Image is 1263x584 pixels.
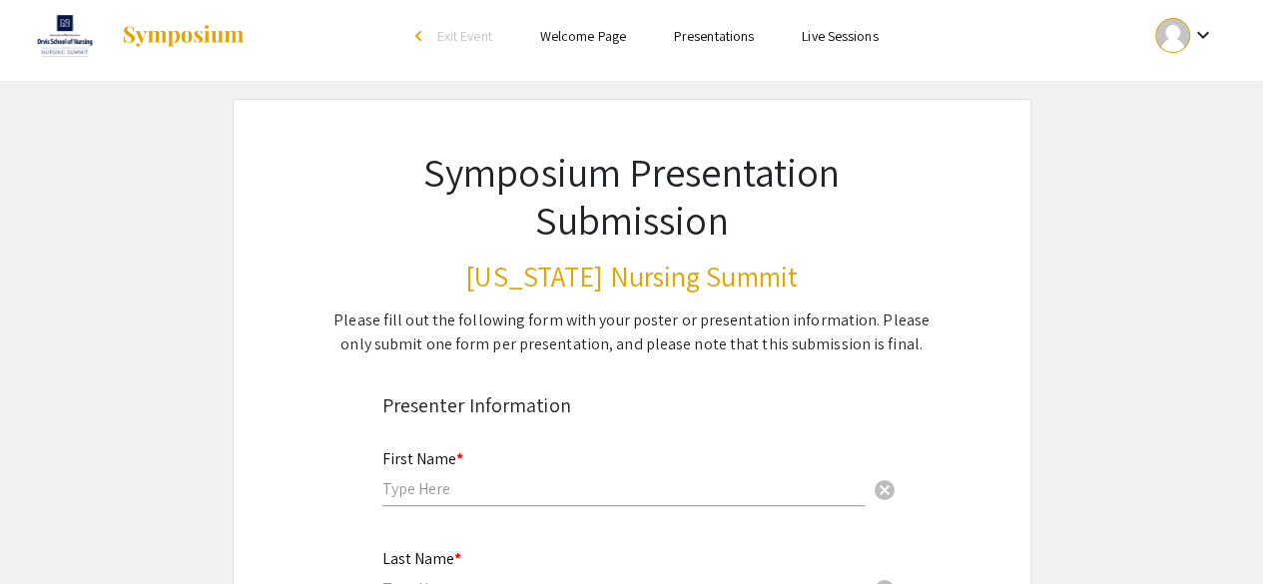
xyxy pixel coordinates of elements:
[540,27,626,45] a: Welcome Page
[382,390,882,420] div: Presenter Information
[382,548,461,569] mat-label: Last Name
[802,27,878,45] a: Live Sessions
[437,27,492,45] span: Exit Event
[415,30,427,42] div: arrow_back_ios
[28,11,247,61] a: Nevada Nursing Summit
[382,448,463,469] mat-label: First Name
[1190,23,1214,47] mat-icon: Expand account dropdown
[121,24,246,48] img: Symposium by ForagerOne
[1134,13,1235,58] button: Expand account dropdown
[382,478,865,499] input: Type Here
[330,308,934,356] div: Please fill out the following form with your poster or presentation information. Please only subm...
[330,148,934,244] h1: Symposium Presentation Submission
[330,260,934,293] h3: [US_STATE] Nursing Summit
[865,468,905,508] button: Clear
[28,11,102,61] img: Nevada Nursing Summit
[873,478,897,502] span: cancel
[674,27,754,45] a: Presentations
[15,494,85,569] iframe: Chat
